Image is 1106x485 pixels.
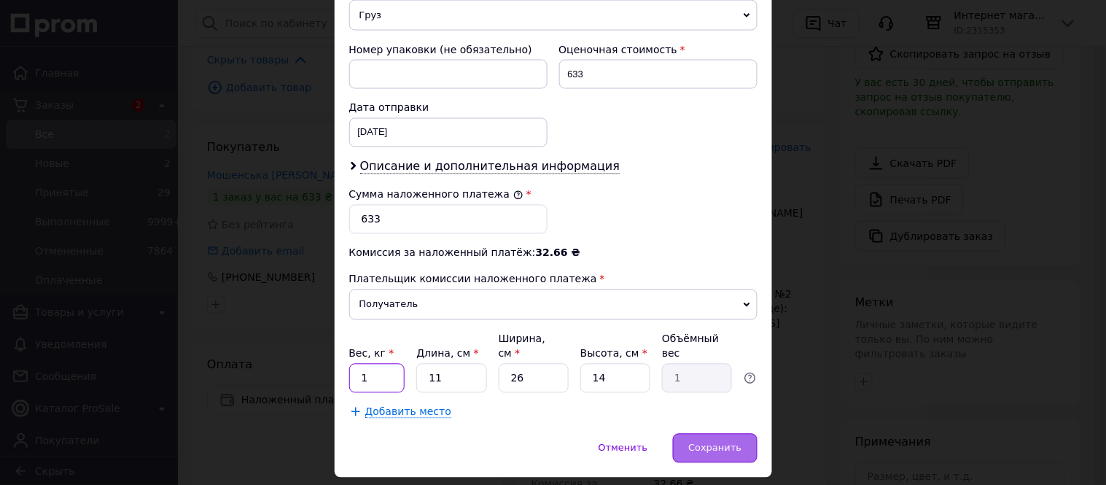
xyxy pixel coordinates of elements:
label: Вес, кг [349,348,394,360]
span: Плательщик комиссии наложенного платежа [349,273,597,285]
span: 32.66 ₴ [536,247,580,259]
div: Оценочная стоимость [559,42,758,57]
span: Отменить [599,443,648,454]
label: Высота, см [580,348,647,360]
label: Ширина, см [499,333,545,360]
div: Объёмный вес [662,332,732,361]
span: Добавить место [365,406,452,419]
label: Сумма наложенного платежа [349,189,523,201]
span: Получатель [349,290,758,320]
span: Описание и дополнительная информация [360,160,620,174]
span: Сохранить [688,443,741,454]
div: Комиссия за наложенный платёж: [349,246,758,260]
div: Номер упаковки (не обязательно) [349,42,548,57]
label: Длина, см [416,348,478,360]
div: Дата отправки [349,101,548,115]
